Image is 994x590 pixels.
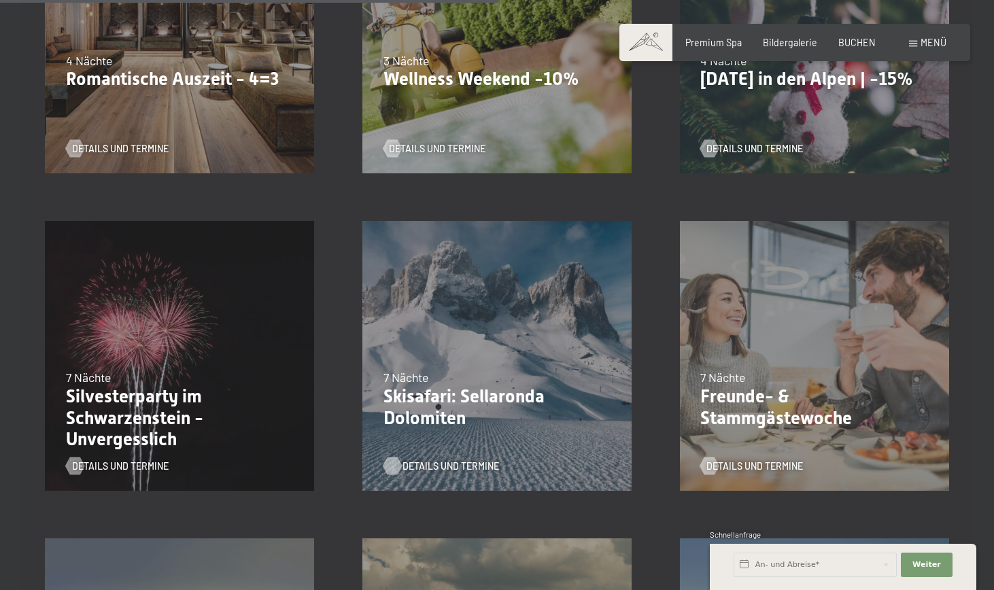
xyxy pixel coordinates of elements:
a: Details und Termine [66,142,169,156]
a: Details und Termine [66,459,169,473]
span: Details und Termine [402,459,499,473]
button: Weiter [901,553,953,577]
a: BUCHEN [838,37,876,48]
span: Details und Termine [706,459,803,473]
span: Weiter [912,559,941,570]
a: Details und Termine [383,142,486,156]
span: 4 Nächte [66,53,112,68]
span: Details und Termine [389,142,485,156]
span: 7 Nächte [66,370,111,385]
p: Skisafari: Sellaronda Dolomiten [383,386,611,429]
p: Romantische Auszeit - 4=3 [66,69,294,90]
a: Premium Spa [685,37,742,48]
span: Details und Termine [72,142,169,156]
a: Bildergalerie [763,37,817,48]
span: Schnellanfrage [710,530,761,539]
p: Silvesterparty im Schwarzenstein - Unvergesslich [66,386,294,451]
p: Wellness Weekend -10% [383,69,611,90]
span: 7 Nächte [383,370,428,385]
p: Freunde- & Stammgästewoche [700,386,928,429]
span: 3 Nächte [383,53,429,68]
a: Details und Termine [383,459,486,473]
span: Details und Termine [72,459,169,473]
a: Details und Termine [700,142,803,156]
span: 4 Nächte [700,53,747,68]
span: Details und Termine [706,142,803,156]
a: Details und Termine [700,459,803,473]
p: [DATE] in den Alpen | -15% [700,69,928,90]
span: 7 Nächte [700,370,745,385]
span: Menü [921,37,946,48]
